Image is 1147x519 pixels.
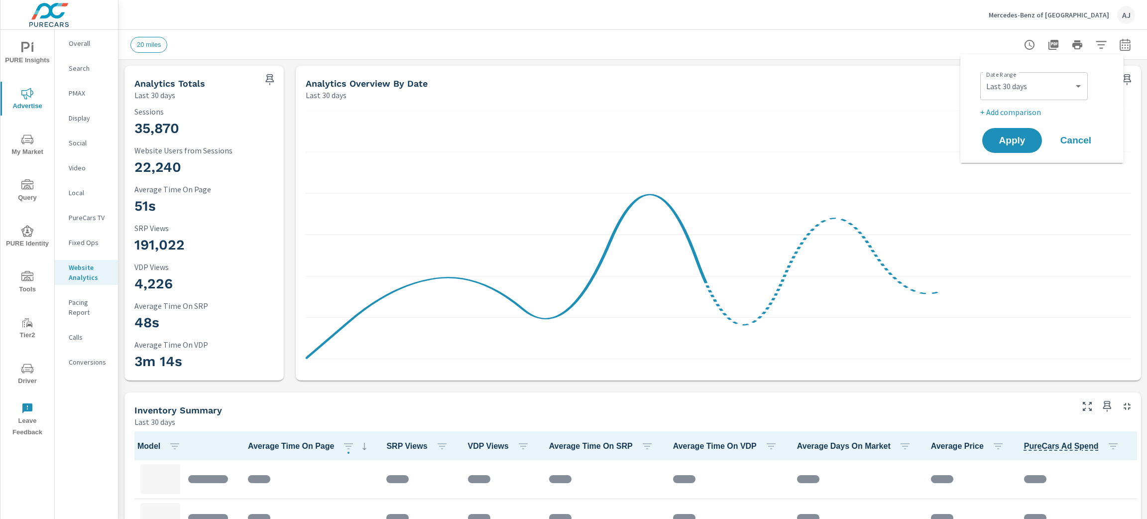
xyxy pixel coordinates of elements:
p: Last 30 days [306,89,346,101]
div: Pacing Report [55,295,118,320]
span: Save this to your personalized report [1119,72,1135,88]
span: Total cost of media for all PureCars channels for the selected dealership group over the selected... [1024,440,1099,452]
span: Driver [3,363,51,387]
p: Local [69,188,110,198]
div: Search [55,61,118,76]
h5: Inventory Summary [134,405,222,415]
p: Pacing Report [69,297,110,317]
p: Last 30 days [134,416,175,428]
h3: 3m 14s [134,353,274,370]
span: Average Time On VDP [673,440,781,452]
p: VDP Views [134,262,274,271]
button: Cancel [1046,128,1106,153]
h3: 22,240 [134,159,274,176]
p: PureCars TV [69,213,110,223]
div: Calls [55,330,118,345]
h3: 191,022 [134,237,274,254]
h3: 4,226 [134,275,274,292]
span: PURE Identity [3,225,51,250]
div: nav menu [0,30,54,442]
span: PURE Insights [3,42,51,66]
p: Average Time On SRP [134,301,274,310]
button: Apply Filters [1091,35,1111,55]
span: Average Time On Page [248,440,370,452]
span: Model [137,440,185,452]
span: Tools [3,271,51,295]
span: Average Price [931,440,1008,452]
p: Display [69,113,110,123]
p: Fixed Ops [69,238,110,248]
p: Last 30 days [134,89,175,101]
span: SRP Views [386,440,452,452]
div: Website Analytics [55,260,118,285]
div: Display [55,111,118,126]
p: Social [69,138,110,148]
span: Average Days On Market [797,440,915,452]
p: Mercedes-Benz of [GEOGRAPHIC_DATA] [989,10,1109,19]
p: Average Time On Page [134,185,274,194]
span: Tier2 [3,317,51,341]
div: Video [55,160,118,175]
span: Leave Feedback [3,402,51,438]
h3: 48s [134,314,274,331]
span: Cancel [1056,136,1096,145]
button: "Export Report to PDF" [1043,35,1063,55]
div: PureCars TV [55,210,118,225]
h3: 35,870 [134,120,274,137]
button: Make Fullscreen [1079,398,1095,414]
button: Select Date Range [1115,35,1135,55]
div: Fixed Ops [55,235,118,250]
div: AJ [1117,6,1135,24]
span: Average Time On SRP [549,440,657,452]
span: Query [3,179,51,204]
p: SRP Views [134,224,274,233]
p: Sessions [134,107,274,116]
div: Conversions [55,355,118,370]
div: PMAX [55,86,118,101]
span: 20 miles [131,41,167,48]
p: Overall [69,38,110,48]
p: Average Time On VDP [134,340,274,349]
span: Advertise [3,88,51,112]
p: Video [69,163,110,173]
span: VDP Views [468,440,533,452]
p: Website Analytics [69,262,110,282]
p: PMAX [69,88,110,98]
div: Overall [55,36,118,51]
span: PureCars Ad Spend [1024,440,1123,452]
h3: 51s [134,198,274,215]
p: Website Users from Sessions [134,146,274,155]
button: Apply [982,128,1042,153]
p: Conversions [69,357,110,367]
button: Minimize Widget [1119,398,1135,414]
span: Apply [992,136,1032,145]
p: Search [69,63,110,73]
h5: Analytics Totals [134,78,205,89]
p: + Add comparison [980,106,1108,118]
div: Local [55,185,118,200]
div: Social [55,135,118,150]
h5: Analytics Overview By Date [306,78,428,89]
span: Save this to your personalized report [1099,398,1115,414]
span: Save this to your personalized report [262,72,278,88]
span: My Market [3,133,51,158]
button: Print Report [1067,35,1087,55]
p: Calls [69,332,110,342]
